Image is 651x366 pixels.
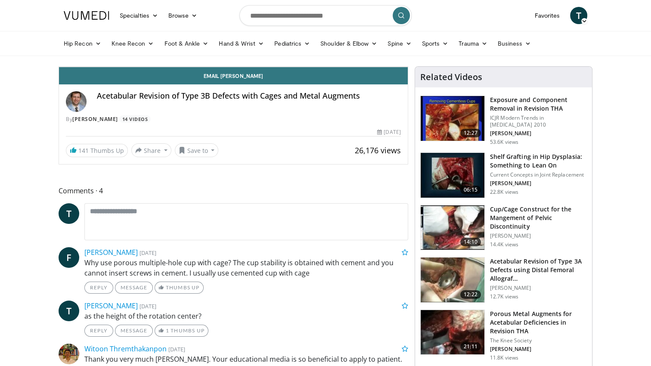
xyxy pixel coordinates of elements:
[453,35,493,52] a: Trauma
[175,143,219,157] button: Save to
[490,241,518,248] p: 14.4K views
[155,325,208,337] a: 1 Thumbs Up
[139,302,156,310] small: [DATE]
[166,327,169,334] span: 1
[490,171,587,178] p: Current Concepts in Joint Replacement
[417,35,454,52] a: Sports
[59,35,106,52] a: Hip Recon
[59,203,79,224] a: T
[490,337,587,344] p: The Knee Society
[59,185,408,196] span: Comments 4
[421,257,484,302] img: 66439_0000_3.png.150x105_q85_crop-smart_upscale.jpg
[239,5,412,26] input: Search topics, interventions
[269,35,315,52] a: Pediatrics
[355,145,401,155] span: 26,176 views
[490,115,587,128] p: ICJR Modern Trends in [MEDICAL_DATA] 2010
[490,257,587,283] h3: Acetabular Revision of Type 3A Defects using Distal Femoral Allograf…
[421,153,484,198] img: 6a56c852-449d-4c3f-843a-e2e05107bc3e.150x105_q85_crop-smart_upscale.jpg
[420,152,587,198] a: 06:15 Shelf Grafting in Hip Dysplasia: Something to Lean On Current Concepts in Joint Replacement...
[490,130,587,137] p: [PERSON_NAME]
[570,7,587,24] a: T
[97,91,401,101] h4: Acetabular Revision of Type 3B Defects with Cages and Metal Augments
[159,35,214,52] a: Foot & Ankle
[66,144,128,157] a: 141 Thumbs Up
[490,189,518,195] p: 22.8K views
[59,301,79,321] a: T
[115,282,153,294] a: Message
[155,282,203,294] a: Thumbs Up
[78,146,89,155] span: 141
[460,186,481,194] span: 06:15
[214,35,269,52] a: Hand & Wrist
[59,344,79,364] img: Avatar
[460,238,481,246] span: 14:10
[84,301,138,310] a: [PERSON_NAME]
[115,7,163,24] a: Specialties
[64,11,109,20] img: VuMedi Logo
[490,205,587,231] h3: Cup/Cage Construct for the Mangement of Pelvic Discontinuity
[382,35,416,52] a: Spine
[420,96,587,146] a: 12:27 Exposure and Component Removal in Revision THA ICJR Modern Trends in [MEDICAL_DATA] 2010 [P...
[420,310,587,361] a: 21:11 Porous Metal Augments for Acetabular Deficiencies in Revision THA The Knee Society [PERSON_...
[115,325,153,337] a: Message
[84,311,408,321] p: as the height of the rotation center?
[66,91,87,112] img: Avatar
[460,129,481,137] span: 12:27
[163,7,203,24] a: Browse
[315,35,382,52] a: Shoulder & Elbow
[490,285,587,292] p: [PERSON_NAME]
[420,72,482,82] h4: Related Videos
[421,96,484,141] img: 297848_0003_1.png.150x105_q85_crop-smart_upscale.jpg
[490,354,518,361] p: 11.8K views
[490,180,587,187] p: [PERSON_NAME]
[59,247,79,268] a: F
[84,248,138,257] a: [PERSON_NAME]
[84,344,167,354] a: Witoon Thremthakanpon
[131,143,171,157] button: Share
[72,115,118,123] a: [PERSON_NAME]
[66,115,401,123] div: By
[460,342,481,351] span: 21:11
[490,293,518,300] p: 12.7K views
[490,310,587,335] h3: Porous Metal Augments for Acetabular Deficiencies in Revision THA
[490,152,587,170] h3: Shelf Grafting in Hip Dysplasia: Something to Lean On
[106,35,159,52] a: Knee Recon
[84,282,113,294] a: Reply
[119,115,151,123] a: 14 Videos
[168,345,185,353] small: [DATE]
[421,310,484,355] img: MBerend_porous_metal_augments_3.png.150x105_q85_crop-smart_upscale.jpg
[84,325,113,337] a: Reply
[377,128,400,136] div: [DATE]
[490,346,587,353] p: [PERSON_NAME]
[84,257,408,278] p: Why use porous multiple-hole cup with cage? The cup stability is obtained with cement and you can...
[490,233,587,239] p: [PERSON_NAME]
[59,67,408,84] a: Email [PERSON_NAME]
[420,205,587,251] a: 14:10 Cup/Cage Construct for the Mangement of Pelvic Discontinuity [PERSON_NAME] 14.4K views
[529,7,565,24] a: Favorites
[139,249,156,257] small: [DATE]
[421,205,484,250] img: 280228_0002_1.png.150x105_q85_crop-smart_upscale.jpg
[493,35,536,52] a: Business
[490,139,518,146] p: 53.6K views
[490,96,587,113] h3: Exposure and Component Removal in Revision THA
[460,290,481,299] span: 12:22
[420,257,587,303] a: 12:22 Acetabular Revision of Type 3A Defects using Distal Femoral Allograf… [PERSON_NAME] 12.7K v...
